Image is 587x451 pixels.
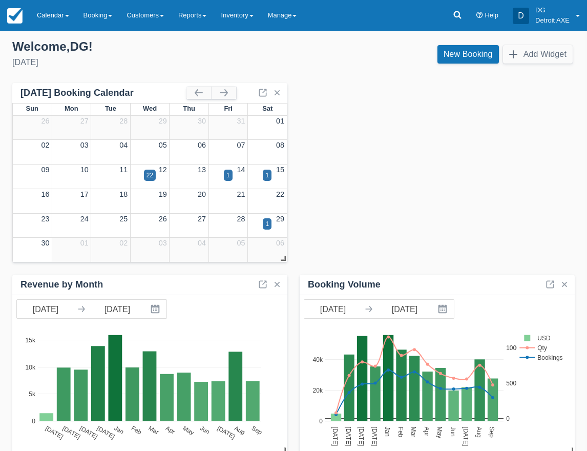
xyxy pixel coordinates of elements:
div: Booking Volume [308,279,381,291]
i: Help [476,12,483,19]
div: Revenue by Month [20,279,103,291]
a: 03 [80,141,89,149]
a: 25 [119,215,128,223]
a: 05 [159,141,167,149]
div: [DATE] [12,56,285,69]
a: 01 [80,239,89,247]
a: 08 [276,141,284,149]
a: 10 [80,166,89,174]
a: 29 [276,215,284,223]
a: 04 [198,239,206,247]
a: 12 [159,166,167,174]
a: 28 [237,215,245,223]
button: Add Widget [503,45,573,64]
a: 27 [198,215,206,223]
a: 27 [80,117,89,125]
span: Thu [183,105,195,112]
a: 01 [276,117,284,125]
span: Sun [26,105,38,112]
a: 05 [237,239,245,247]
div: Welcome , DG ! [12,39,285,54]
a: 21 [237,190,245,198]
span: Help [485,11,498,19]
a: 31 [237,117,245,125]
a: 28 [119,117,128,125]
button: Interact with the calendar and add the check-in date for your trip. [433,300,454,318]
a: 09 [41,166,49,174]
a: 26 [159,215,167,223]
a: 06 [198,141,206,149]
input: End Date [89,300,146,318]
button: Interact with the calendar and add the check-in date for your trip. [146,300,166,318]
input: Start Date [304,300,362,318]
a: 15 [276,166,284,174]
div: D [513,8,529,24]
p: DG [535,5,570,15]
a: 23 [41,215,49,223]
a: 17 [80,190,89,198]
input: Start Date [17,300,74,318]
div: 1 [265,219,269,229]
a: 13 [198,166,206,174]
span: Wed [143,105,157,112]
span: Fri [224,105,233,112]
a: 18 [119,190,128,198]
div: 1 [265,171,269,180]
a: 20 [198,190,206,198]
div: 22 [146,171,153,180]
span: Sat [262,105,272,112]
a: 30 [41,239,49,247]
div: [DATE] Booking Calendar [20,87,186,99]
a: 02 [41,141,49,149]
a: 19 [159,190,167,198]
a: 04 [119,141,128,149]
a: 26 [41,117,49,125]
span: Mon [65,105,78,112]
a: 07 [237,141,245,149]
a: 11 [119,166,128,174]
a: 29 [159,117,167,125]
a: 06 [276,239,284,247]
a: New Booking [437,45,499,64]
a: 24 [80,215,89,223]
img: checkfront-main-nav-mini-logo.png [7,8,23,24]
a: 22 [276,190,284,198]
p: Detroit AXE [535,15,570,26]
a: 16 [41,190,49,198]
a: 14 [237,166,245,174]
input: End Date [376,300,433,318]
a: 30 [198,117,206,125]
a: 02 [119,239,128,247]
a: 03 [159,239,167,247]
span: Tue [105,105,116,112]
div: 1 [226,171,230,180]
